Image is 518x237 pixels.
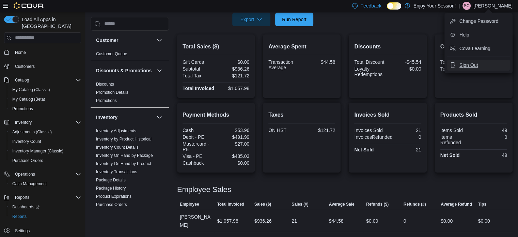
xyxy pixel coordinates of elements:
div: -$45.54 [389,59,421,65]
button: Catalog [12,76,32,84]
div: $44.58 [303,59,335,65]
span: Sales ($) [254,202,271,207]
a: Adjustments (Classic) [10,128,54,136]
div: $0.00 [478,217,490,225]
div: 0 [395,134,421,140]
button: Adjustments (Classic) [7,127,84,137]
a: Inventory On Hand by Product [96,161,151,166]
div: $44.58 [329,217,344,225]
div: Transaction Average [268,59,300,70]
button: My Catalog (Classic) [7,85,84,94]
div: Subtotal [183,66,215,72]
span: Tips [478,202,486,207]
button: Purchase Orders [7,156,84,165]
a: Inventory Adjustments [96,129,136,133]
div: 49 [475,128,507,133]
div: Cash [183,128,215,133]
a: Settings [12,227,32,235]
span: Adjustments (Classic) [12,129,52,135]
div: Gift Cards [183,59,215,65]
span: Dashboards [10,203,81,211]
div: Items Refunded [440,134,472,145]
strong: Net Sold [354,147,374,152]
div: Invoices Sold [354,128,386,133]
span: Adjustments (Classic) [10,128,81,136]
a: Inventory by Product Historical [96,137,152,142]
div: 0 [404,217,406,225]
span: My Catalog (Beta) [12,97,45,102]
div: 49 [475,152,507,158]
h3: Employee Sales [177,186,231,194]
div: Visa - PE [183,153,215,159]
span: Customers [15,64,35,69]
div: $27.00 [217,141,249,147]
button: Customer [155,36,163,44]
span: Inventory [15,120,32,125]
h2: Products Sold [440,111,507,119]
a: Reports [10,212,29,221]
div: 21 [292,217,297,225]
span: Feedback [360,2,381,9]
img: Cova [14,2,44,9]
span: Package History [96,186,126,191]
span: Package Details [96,177,126,183]
div: $1,057.98 [217,86,249,91]
h3: Discounts & Promotions [96,67,152,74]
button: Operations [12,170,38,178]
span: Employee [180,202,199,207]
a: Promotion Details [96,90,128,95]
button: Settings [1,225,84,235]
span: Customer Queue [96,51,127,57]
span: Discounts [96,82,114,87]
div: $485.03 [217,153,249,159]
a: Inventory Count [10,137,44,146]
button: Run Report [275,13,313,26]
div: ON HST [268,128,300,133]
div: InvoicesRefunded [354,134,392,140]
span: Load All Apps in [GEOGRAPHIC_DATA] [19,16,81,30]
div: 21 [389,147,421,152]
div: Stephen Cowell [462,2,471,10]
span: Inventory by Product Historical [96,136,152,142]
a: My Catalog (Beta) [10,95,48,103]
div: Debit - PE [183,134,215,140]
strong: Total Invoiced [183,86,214,91]
button: Reports [1,193,84,202]
h2: Taxes [268,111,335,119]
button: Discounts & Promotions [155,66,163,75]
h3: Inventory [96,114,117,121]
p: | [458,2,460,10]
span: Refunds (#) [404,202,426,207]
button: Reports [12,193,32,202]
h2: Payment Methods [183,111,249,119]
span: Promotions [96,98,117,103]
p: Enjoy Your Session! [413,2,456,10]
span: Settings [15,228,30,234]
a: Inventory On Hand by Package [96,153,153,158]
a: Purchase Orders [10,157,46,165]
a: Promotions [10,105,36,113]
span: Help [459,31,469,38]
button: Inventory [1,118,84,127]
span: Promotions [10,105,81,113]
div: $491.99 [217,134,249,140]
span: Inventory Manager (Classic) [12,148,63,154]
span: Average Refund [441,202,472,207]
span: Product Expirations [96,194,131,199]
a: Home [12,48,29,57]
span: Export [236,13,266,26]
div: $0.00 [441,217,453,225]
a: Discounts [96,82,114,87]
a: Inventory Manager (Classic) [10,147,66,155]
div: Customer [91,50,169,61]
span: Reports [15,195,29,200]
div: Total Discount [354,59,386,65]
span: My Catalog (Classic) [10,86,81,94]
button: Change Password [447,16,510,27]
a: Package Details [96,178,126,182]
input: Dark Mode [387,2,401,10]
p: [PERSON_NAME] [473,2,513,10]
button: Operations [1,169,84,179]
span: Average Sale [329,202,355,207]
span: Refunds ($) [366,202,389,207]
